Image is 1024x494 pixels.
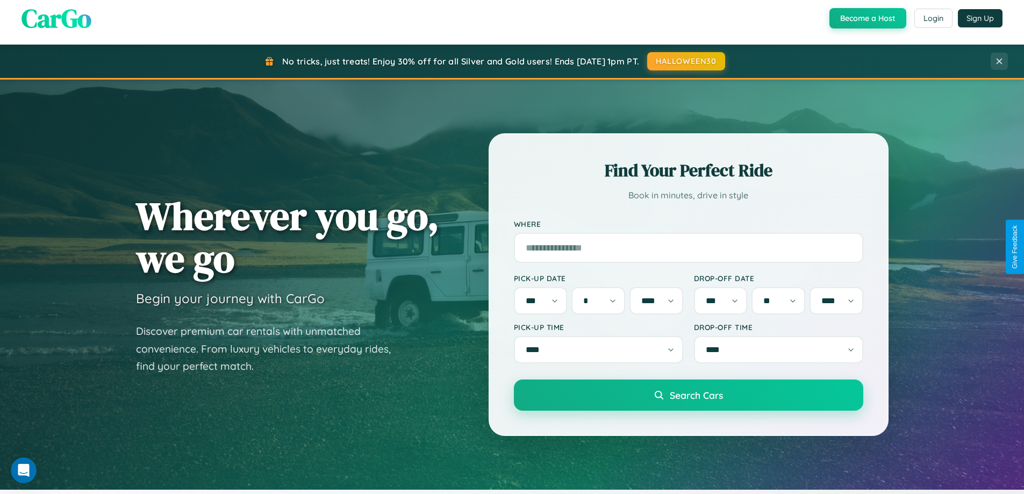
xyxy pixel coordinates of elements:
span: CarGo [22,1,91,36]
h3: Begin your journey with CarGo [136,290,325,306]
div: Give Feedback [1011,225,1019,269]
label: Pick-up Date [514,274,683,283]
h2: Find Your Perfect Ride [514,159,863,182]
button: Sign Up [958,9,1002,27]
button: Login [914,9,953,28]
button: HALLOWEEN30 [647,52,725,70]
button: Search Cars [514,380,863,411]
button: Become a Host [829,8,906,28]
h1: Wherever you go, we go [136,195,439,280]
label: Drop-off Time [694,323,863,332]
label: Drop-off Date [694,274,863,283]
label: Pick-up Time [514,323,683,332]
span: Search Cars [670,389,723,401]
p: Book in minutes, drive in style [514,188,863,203]
span: No tricks, just treats! Enjoy 30% off for all Silver and Gold users! Ends [DATE] 1pm PT. [282,56,639,67]
iframe: Intercom live chat [11,457,37,483]
p: Discover premium car rentals with unmatched convenience. From luxury vehicles to everyday rides, ... [136,323,405,375]
label: Where [514,219,863,228]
